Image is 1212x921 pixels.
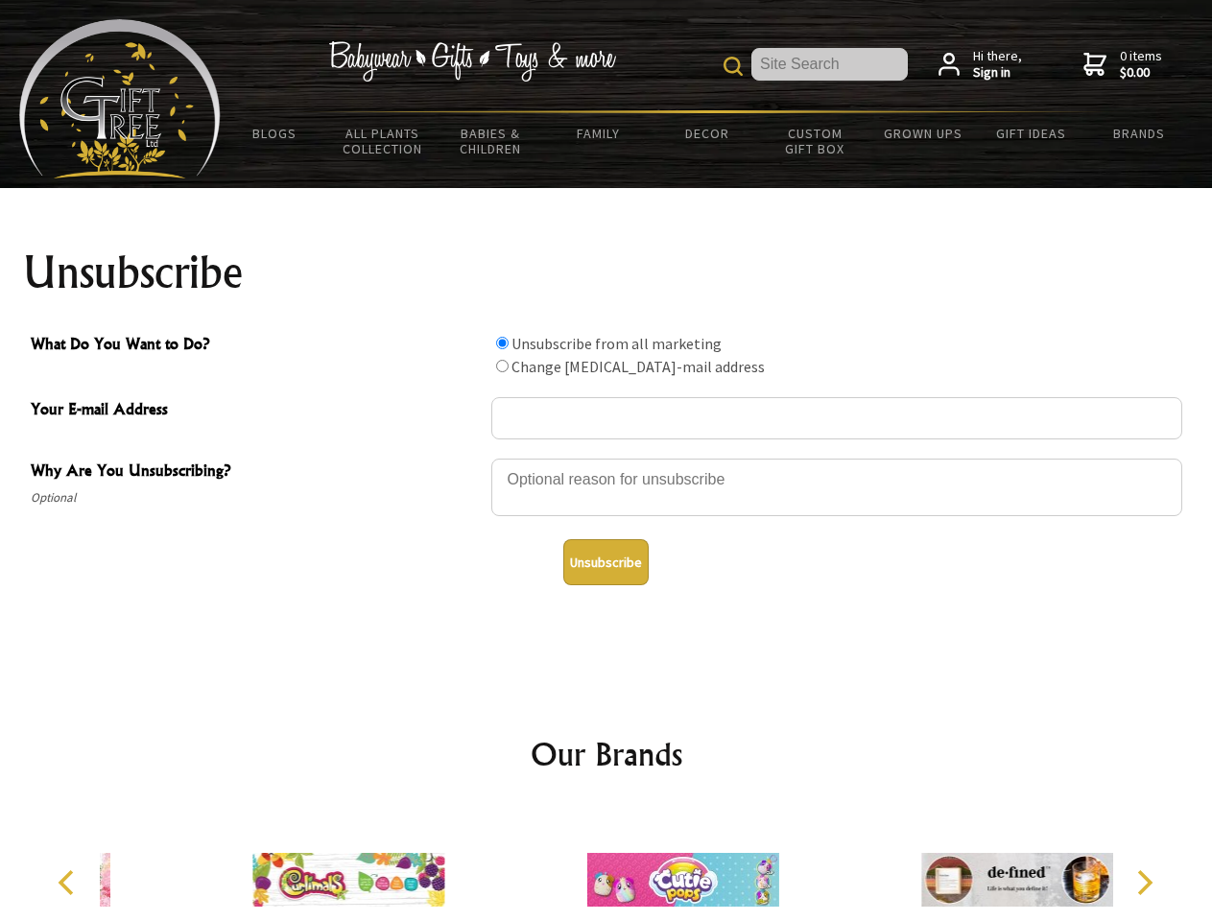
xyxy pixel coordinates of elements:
img: Babyware - Gifts - Toys and more... [19,19,221,178]
img: product search [724,57,743,76]
a: Custom Gift Box [761,113,869,169]
a: Decor [653,113,761,153]
input: Site Search [751,48,908,81]
span: What Do You Want to Do? [31,332,482,360]
a: BLOGS [221,113,329,153]
button: Unsubscribe [563,539,649,585]
label: Unsubscribe from all marketing [511,334,722,353]
button: Previous [48,862,90,904]
span: Your E-mail Address [31,397,482,425]
span: 0 items [1120,47,1162,82]
h1: Unsubscribe [23,249,1190,295]
input: Your E-mail Address [491,397,1182,439]
a: 0 items$0.00 [1083,48,1162,82]
a: Gift Ideas [977,113,1085,153]
a: Brands [1085,113,1194,153]
a: Family [545,113,654,153]
textarea: Why Are You Unsubscribing? [491,459,1182,516]
strong: Sign in [973,64,1022,82]
img: Babywear - Gifts - Toys & more [328,41,616,82]
input: What Do You Want to Do? [496,337,509,349]
strong: $0.00 [1120,64,1162,82]
button: Next [1123,862,1165,904]
span: Optional [31,486,482,509]
h2: Our Brands [38,731,1175,777]
a: Grown Ups [868,113,977,153]
a: Babies & Children [437,113,545,169]
a: All Plants Collection [329,113,438,169]
span: Hi there, [973,48,1022,82]
input: What Do You Want to Do? [496,360,509,372]
span: Why Are You Unsubscribing? [31,459,482,486]
a: Hi there,Sign in [939,48,1022,82]
label: Change [MEDICAL_DATA]-mail address [511,357,765,376]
